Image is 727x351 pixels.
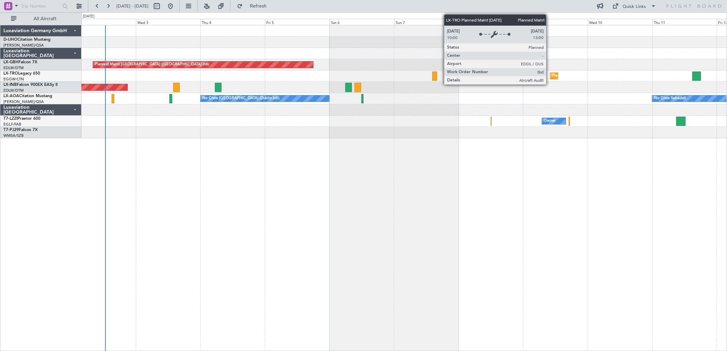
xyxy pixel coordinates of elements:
div: Planned Maint Dusseldorf [552,71,597,81]
span: T7-LZZI [3,117,17,121]
span: Refresh [244,4,273,9]
div: Owner [544,116,556,126]
div: Mon 8 [459,19,523,25]
div: Thu 11 [652,19,717,25]
div: Sat 6 [330,19,394,25]
a: LX-INBFalcon 900EX EASy II [3,83,58,87]
span: LX-AOA [3,94,19,98]
div: Quick Links [623,3,646,10]
div: Tue 2 [72,19,136,25]
span: T7-PJ29 [3,128,19,132]
input: Trip Number [21,1,60,11]
a: EDLW/DTM [3,65,24,70]
div: Wed 3 [136,19,201,25]
a: D-IJHOCitation Mustang [3,38,51,42]
div: Thu 4 [201,19,265,25]
div: Fri 5 [265,19,330,25]
span: [DATE] - [DATE] [116,3,149,9]
a: LX-AOACitation Mustang [3,94,52,98]
div: No Crew [GEOGRAPHIC_DATA] (Dublin Intl) [202,93,279,104]
a: LX-GBHFalcon 7X [3,60,37,64]
a: T7-LZZIPraetor 600 [3,117,40,121]
a: LX-TROLegacy 650 [3,71,40,76]
span: LX-GBH [3,60,18,64]
button: Quick Links [609,1,660,12]
span: LX-INB [3,83,17,87]
a: T7-PJ29Falcon 7X [3,128,38,132]
span: D-IJHO [3,38,17,42]
a: EGGW/LTN [3,77,24,82]
a: WMSA/SZB [3,133,24,138]
div: [DATE] [83,14,94,19]
a: [PERSON_NAME]/QSA [3,99,44,104]
div: Planned Maint [GEOGRAPHIC_DATA] ([GEOGRAPHIC_DATA] Intl) [95,60,209,70]
span: LX-TRO [3,71,18,76]
div: Wed 10 [588,19,653,25]
a: [PERSON_NAME]/QSA [3,43,44,48]
button: Refresh [234,1,275,12]
div: Sun 7 [394,19,459,25]
div: No Crew Sabadell [654,93,686,104]
a: EDLW/DTM [3,88,24,93]
a: EGLF/FAB [3,122,21,127]
div: Tue 9 [523,19,588,25]
button: All Aircraft [8,13,74,24]
span: All Aircraft [18,16,72,21]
